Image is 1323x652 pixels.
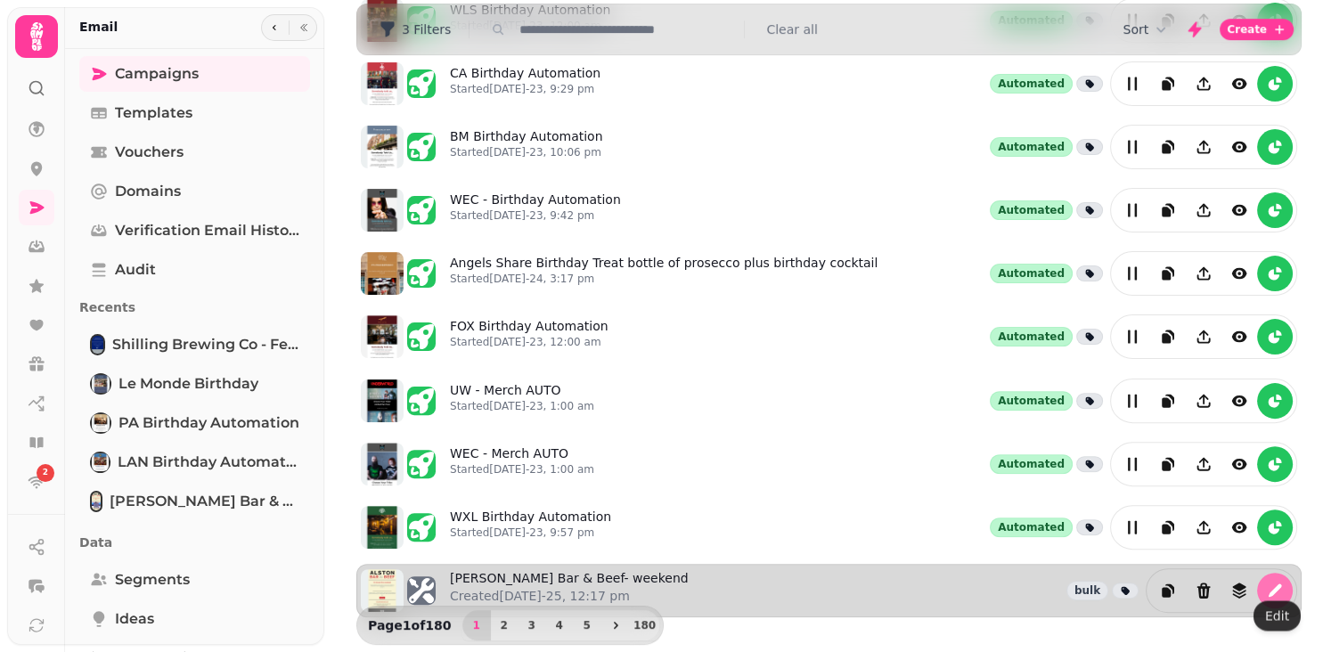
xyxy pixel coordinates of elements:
button: Share campaign preview [1186,446,1221,482]
button: duplicate [1150,509,1186,545]
span: Vouchers [115,142,184,163]
a: UW - Merch AUTOStarted[DATE]-23, 1:00 am [450,381,594,420]
button: reports [1257,192,1293,228]
p: Started [DATE]-23, 1:00 am [450,399,594,413]
button: view [1221,446,1257,482]
a: Templates [79,95,310,131]
span: 5 [580,620,594,631]
a: FOX Birthday AutomationStarted[DATE]-23, 12:00 am [450,317,608,356]
p: Data [79,526,310,558]
img: LAN Birthday Automation [92,453,109,471]
button: edit [1115,192,1150,228]
button: Share campaign preview [1186,66,1221,102]
img: aHR0cHM6Ly9zdGFtcGVkZS1zZXJ2aWNlLXByb2QtdGVtcGxhdGUtcHJldmlld3MuczMuZXUtd2VzdC0xLmFtYXpvbmF3cy5jb... [361,569,404,612]
button: view [1221,129,1257,165]
button: 2 [490,610,519,640]
div: Automated [990,200,1073,220]
button: 3 [518,610,546,640]
span: PA Birthday Automation [118,412,299,434]
a: Verification email history [79,213,310,249]
a: Domains [79,174,310,209]
span: Templates [115,102,192,124]
img: aHR0cHM6Ly9zdGFtcGVkZS1zZXJ2aWNlLXByb2QtdGVtcGxhdGUtcHJldmlld3MuczMuZXUtd2VzdC0xLmFtYXpvbmF3cy5jb... [361,62,404,105]
img: aHR0cHM6Ly9zdGFtcGVkZS1zZXJ2aWNlLXByb2QtdGVtcGxhdGUtcHJldmlld3MuczMuZXUtd2VzdC0xLmFtYXpvbmF3cy5jb... [361,443,404,485]
a: Campaigns [79,56,310,92]
img: aHR0cHM6Ly9zdGFtcGVkZS1zZXJ2aWNlLXByb2QtdGVtcGxhdGUtcHJldmlld3MuczMuZXUtd2VzdC0xLmFtYXpvbmF3cy5jb... [361,189,404,232]
span: Ideas [115,608,154,630]
button: Sort [1123,20,1170,38]
a: Shilling Brewing Co - Ferment MagazineShilling Brewing Co - Ferment Magazine [79,327,310,363]
span: Create [1227,24,1267,35]
button: view [1221,66,1257,102]
a: Vouchers [79,134,310,170]
button: 1 [462,610,491,640]
button: edit [1115,509,1150,545]
button: Share campaign preview [1186,319,1221,355]
button: view [1221,3,1257,38]
img: aHR0cHM6Ly9zdGFtcGVkZS1zZXJ2aWNlLXByb2QtdGVtcGxhdGUtcHJldmlld3MuczMuZXUtd2VzdC0xLmFtYXpvbmF3cy5jb... [361,126,404,168]
span: 180 [638,620,652,631]
span: 2 [497,620,511,631]
div: Automated [990,454,1073,474]
button: duplicate [1150,573,1186,608]
button: Delete [1186,573,1221,608]
a: WEC - Merch AUTOStarted[DATE]-23, 1:00 am [450,444,594,484]
a: Audit [79,252,310,288]
a: BM Birthday AutomationStarted[DATE]-23, 10:06 pm [450,127,603,167]
a: [PERSON_NAME] Bar & Beef- weekendCreated[DATE]-25, 12:17 pm [450,569,689,612]
button: reports [1257,129,1293,165]
a: CA Birthday AutomationStarted[DATE]-23, 9:29 pm [450,64,600,103]
span: 1 [470,620,484,631]
span: Verification email history [115,220,299,241]
img: aHR0cHM6Ly9zdGFtcGVkZS1zZXJ2aWNlLXByb2QtdGVtcGxhdGUtcHJldmlld3MuczMuZXUtd2VzdC0xLmFtYXpvbmF3cy5jb... [361,506,404,549]
button: Clear all [766,20,817,38]
button: next [600,610,631,640]
span: 3 Filters [402,23,451,36]
a: LAN Birthday AutomationLAN Birthday Automation [79,444,310,480]
span: 2 [43,467,48,479]
a: WXL Birthday AutomationStarted[DATE]-23, 9:57 pm [450,508,611,547]
button: Share campaign preview [1186,129,1221,165]
a: Segments [79,562,310,598]
div: Automated [990,518,1073,537]
div: Automated [990,264,1073,283]
p: Started [DATE]-23, 1:00 am [450,462,594,477]
div: Automated [990,391,1073,411]
button: duplicate [1150,129,1186,165]
span: [PERSON_NAME] Bar & Beef - birthday 30 days out [110,491,299,512]
button: edit [1115,66,1150,102]
button: 4 [545,610,574,640]
button: view [1221,509,1257,545]
p: Started [DATE]-23, 10:06 pm [450,145,603,159]
nav: Pagination [462,610,659,640]
span: 4 [552,620,567,631]
button: 180 [631,610,659,640]
img: Le Monde Birthday [92,375,110,393]
button: edit [1115,129,1150,165]
button: view [1221,319,1257,355]
p: Created [DATE]-25, 12:17 pm [450,587,689,605]
img: aHR0cHM6Ly9zdGFtcGVkZS1zZXJ2aWNlLXByb2QtdGVtcGxhdGUtcHJldmlld3MuczMuZXUtd2VzdC0xLmFtYXpvbmF3cy5jb... [361,315,404,358]
div: Edit [1254,600,1301,631]
span: Campaigns [115,63,199,85]
p: Page 1 of 180 [361,616,459,634]
img: Alston Bar & Beef - birthday 30 days out [92,493,101,510]
span: Segments [115,569,190,591]
div: Automated [990,74,1073,94]
button: 3 Filters [364,15,465,44]
a: WEC - Birthday AutomationStarted[DATE]-23, 9:42 pm [450,191,621,230]
a: Alston Bar & Beef - birthday 30 days out[PERSON_NAME] Bar & Beef - birthday 30 days out [79,484,310,519]
a: Ideas [79,601,310,637]
div: Automated [990,327,1073,346]
button: revisions [1221,573,1257,608]
button: reports [1257,256,1293,291]
button: reports [1257,509,1293,545]
button: reports [1257,319,1293,355]
button: view [1221,383,1257,419]
span: Le Monde Birthday [118,373,258,395]
div: Automated [990,137,1073,157]
a: 2 [19,464,54,500]
span: LAN Birthday Automation [118,452,299,473]
a: PA Birthday AutomationPA Birthday Automation [79,405,310,441]
button: reports [1257,3,1293,38]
